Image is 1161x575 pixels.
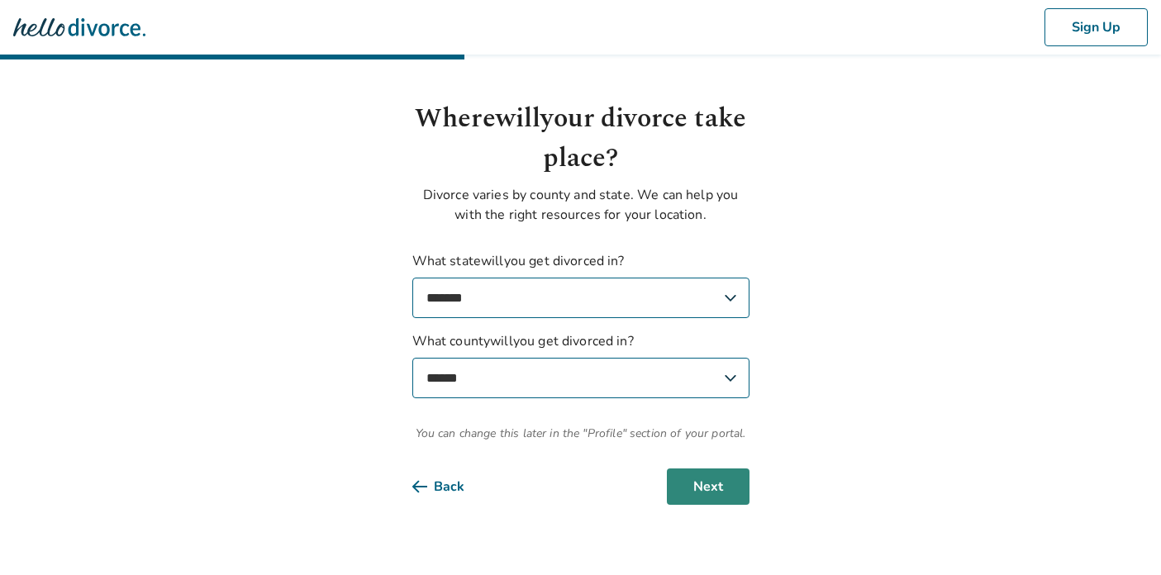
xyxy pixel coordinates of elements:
button: Next [667,468,749,505]
p: Divorce varies by county and state. We can help you with the right resources for your location. [412,185,749,225]
select: What countywillyou get divorced in? [412,358,749,398]
button: Sign Up [1044,8,1148,46]
h1: Where will your divorce take place? [412,99,749,178]
select: What statewillyou get divorced in? [412,278,749,318]
span: You can change this later in the "Profile" section of your portal. [412,425,749,442]
iframe: Chat Widget [1078,496,1161,575]
label: What county will you get divorced in? [412,331,749,398]
label: What state will you get divorced in? [412,251,749,318]
img: Hello Divorce Logo [13,11,145,44]
button: Back [412,468,491,505]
